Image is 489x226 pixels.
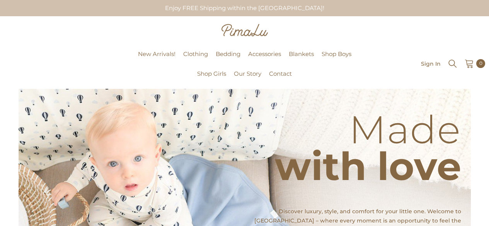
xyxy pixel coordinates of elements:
[448,58,458,69] summary: Search
[322,50,351,58] span: Shop Boys
[479,59,482,68] span: 0
[131,1,358,15] div: Enjoy FREE Shipping within the [GEOGRAPHIC_DATA]!
[138,50,175,58] span: New Arrivals!
[212,49,244,69] a: Bedding
[193,69,230,89] a: Shop Girls
[248,50,281,58] span: Accessories
[216,50,240,58] span: Bedding
[244,49,285,69] a: Accessories
[265,69,296,89] a: Contact
[179,49,212,69] a: Clothing
[289,50,314,58] span: Blankets
[275,164,461,168] p: with love
[183,50,208,58] span: Clothing
[134,49,179,69] a: New Arrivals!
[285,49,318,69] a: Blankets
[230,69,265,89] a: Our Story
[318,49,355,69] a: Shop Boys
[234,70,261,77] span: Our Story
[421,61,441,66] a: Sign In
[275,127,461,131] p: Made
[4,61,28,67] a: Pimalu
[269,70,292,77] span: Contact
[221,24,268,36] img: Pimalu
[197,70,226,77] span: Shop Girls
